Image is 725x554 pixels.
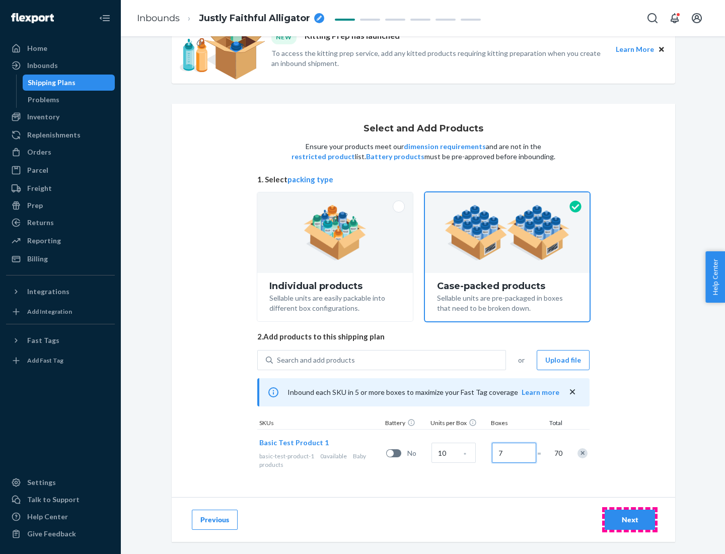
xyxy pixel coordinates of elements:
[431,443,476,463] input: Case Quantity
[537,350,590,370] button: Upload file
[27,60,58,71] div: Inbounds
[27,495,80,505] div: Talk to Support
[616,44,654,55] button: Learn More
[28,78,76,88] div: Shipping Plans
[27,512,68,522] div: Help Center
[287,174,333,185] button: packing type
[269,291,401,313] div: Sellable units are easily packable into different box configurations.
[489,419,539,429] div: Boxes
[27,356,63,365] div: Add Fast Tag
[6,180,115,196] a: Freight
[6,526,115,542] button: Give Feedback
[437,291,577,313] div: Sellable units are pre-packaged in boxes that need to be broken down.
[665,8,685,28] button: Open notifications
[428,419,489,429] div: Units per Box
[277,355,355,365] div: Search and add products
[199,12,310,25] span: Justly Faithful Alligator
[27,165,48,175] div: Parcel
[656,44,667,55] button: Close
[269,281,401,291] div: Individual products
[6,109,115,125] a: Inventory
[518,355,525,365] span: or
[366,152,424,162] button: Battery products
[6,353,115,369] a: Add Fast Tag
[6,57,115,74] a: Inbounds
[27,477,56,488] div: Settings
[6,332,115,349] button: Fast Tags
[687,8,707,28] button: Open account menu
[11,13,54,23] img: Flexport logo
[407,448,427,458] span: No
[6,492,115,508] a: Talk to Support
[257,378,590,406] div: Inbound each SKU in 5 or more boxes to maximize your Fast Tag coverage
[259,452,314,460] span: basic-test-product-1
[404,142,486,152] button: dimension requirements
[6,233,115,249] a: Reporting
[27,287,69,297] div: Integrations
[292,152,355,162] button: restricted product
[305,30,400,44] p: Kitting Prep has launched
[271,30,297,44] div: NEW
[192,510,238,530] button: Previous
[6,474,115,491] a: Settings
[271,48,607,68] p: To access the kitting prep service, add any kitted products requiring kitting preparation when yo...
[27,112,59,122] div: Inventory
[27,335,59,345] div: Fast Tags
[705,251,725,303] button: Help Center
[6,509,115,525] a: Help Center
[567,387,577,397] button: close
[27,183,52,193] div: Freight
[27,218,54,228] div: Returns
[23,75,115,91] a: Shipping Plans
[577,448,588,458] div: Remove Item
[320,452,347,460] span: 0 available
[27,307,72,316] div: Add Integration
[28,95,59,105] div: Problems
[27,147,51,157] div: Orders
[605,510,655,530] button: Next
[364,124,483,134] h1: Select and Add Products
[23,92,115,108] a: Problems
[27,200,43,211] div: Prep
[6,127,115,143] a: Replenishments
[6,162,115,178] a: Parcel
[27,254,48,264] div: Billing
[304,205,367,260] img: individual-pack.facf35554cb0f1810c75b2bd6df2d64e.png
[257,419,383,429] div: SKUs
[522,387,559,397] button: Learn more
[613,515,646,525] div: Next
[27,43,47,53] div: Home
[445,205,570,260] img: case-pack.59cecea509d18c883b923b81aeac6d0b.png
[552,448,562,458] span: 70
[137,13,180,24] a: Inbounds
[383,419,428,429] div: Battery
[257,331,590,342] span: 2. Add products to this shipping plan
[259,452,382,469] div: Baby products
[6,304,115,320] a: Add Integration
[6,215,115,231] a: Returns
[27,236,61,246] div: Reporting
[95,8,115,28] button: Close Navigation
[257,174,590,185] span: 1. Select
[6,284,115,300] button: Integrations
[259,438,329,448] button: Basic Test Product 1
[437,281,577,291] div: Case-packed products
[27,529,76,539] div: Give Feedback
[259,438,329,447] span: Basic Test Product 1
[642,8,663,28] button: Open Search Box
[537,448,547,458] span: =
[6,144,115,160] a: Orders
[27,130,81,140] div: Replenishments
[6,197,115,214] a: Prep
[6,40,115,56] a: Home
[291,142,556,162] p: Ensure your products meet our and are not in the list. must be pre-approved before inbounding.
[129,4,332,33] ol: breadcrumbs
[492,443,536,463] input: Number of boxes
[539,419,564,429] div: Total
[6,251,115,267] a: Billing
